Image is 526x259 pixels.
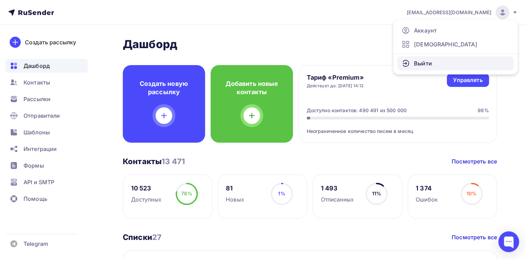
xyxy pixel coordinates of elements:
a: Контакты [6,75,88,89]
a: Посмотреть все [452,233,497,241]
span: Telegram [24,240,48,248]
div: Действует до: [DATE] 14:12 [307,83,364,89]
a: Шаблоны [6,125,88,139]
h3: Списки [123,232,162,242]
div: 1 493 [321,184,354,193]
span: 27 [152,233,162,242]
span: 1% [278,190,285,196]
a: Рассылки [6,92,88,106]
span: Формы [24,161,44,170]
h4: Создать новую рассылку [134,80,194,96]
span: [EMAIL_ADDRESS][DOMAIN_NAME] [407,9,491,16]
span: Рассылки [24,95,50,103]
span: [DEMOGRAPHIC_DATA] [414,40,477,48]
span: Аккаунт [414,26,437,35]
span: Отправители [24,111,60,120]
div: Неограниченное количество писем в месяц [307,119,489,135]
a: [EMAIL_ADDRESS][DOMAIN_NAME] [407,6,518,19]
span: API и SMTP [24,178,54,186]
div: Управлять [453,76,482,84]
span: 13 471 [162,157,185,166]
div: 10 523 [131,184,162,193]
span: Интеграции [24,145,57,153]
a: Посмотреть все [452,157,497,166]
span: Выйти [414,59,432,68]
div: Ошибок [416,195,438,204]
div: 1 374 [416,184,438,193]
ul: [EMAIL_ADDRESS][DOMAIN_NAME] [393,19,518,74]
div: Новых [226,195,244,204]
div: 81 [226,184,244,193]
h2: Дашборд [123,37,497,51]
a: Формы [6,159,88,172]
span: Дашборд [24,62,50,70]
div: Доступно контактов: 490 491 из 500 000 [307,107,407,114]
a: Дашборд [6,59,88,73]
h3: Контакты [123,157,185,166]
span: 10% [467,190,477,196]
div: Доступных [131,195,162,204]
span: Помощь [24,195,47,203]
div: Создать рассылку [25,38,76,46]
span: Шаблоны [24,128,50,136]
span: 78% [181,190,192,196]
h4: Добавить новые контакты [222,80,282,96]
a: Отправители [6,109,88,123]
div: Отписанных [321,195,354,204]
span: 11% [372,190,381,196]
span: Контакты [24,78,50,87]
div: 98% [478,107,489,114]
h4: Тариф «Premium» [307,73,364,82]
